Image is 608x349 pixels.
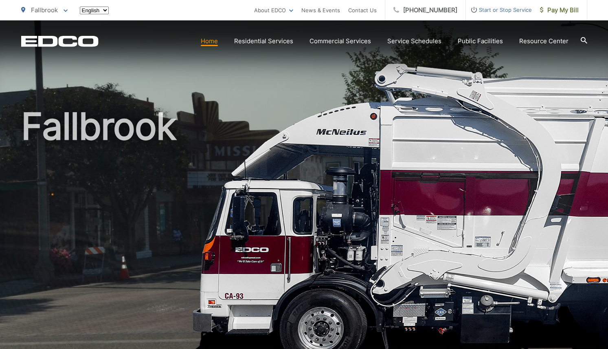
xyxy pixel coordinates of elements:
a: Home [201,36,218,46]
a: Commercial Services [309,36,371,46]
select: Select a language [80,7,109,14]
a: EDCD logo. Return to the homepage. [21,35,99,47]
a: About EDCO [254,5,293,15]
span: Fallbrook [31,6,58,14]
a: News & Events [301,5,340,15]
a: Residential Services [234,36,293,46]
a: Public Facilities [458,36,503,46]
a: Contact Us [348,5,377,15]
span: Pay My Bill [540,5,579,15]
a: Resource Center [519,36,568,46]
a: Service Schedules [387,36,441,46]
